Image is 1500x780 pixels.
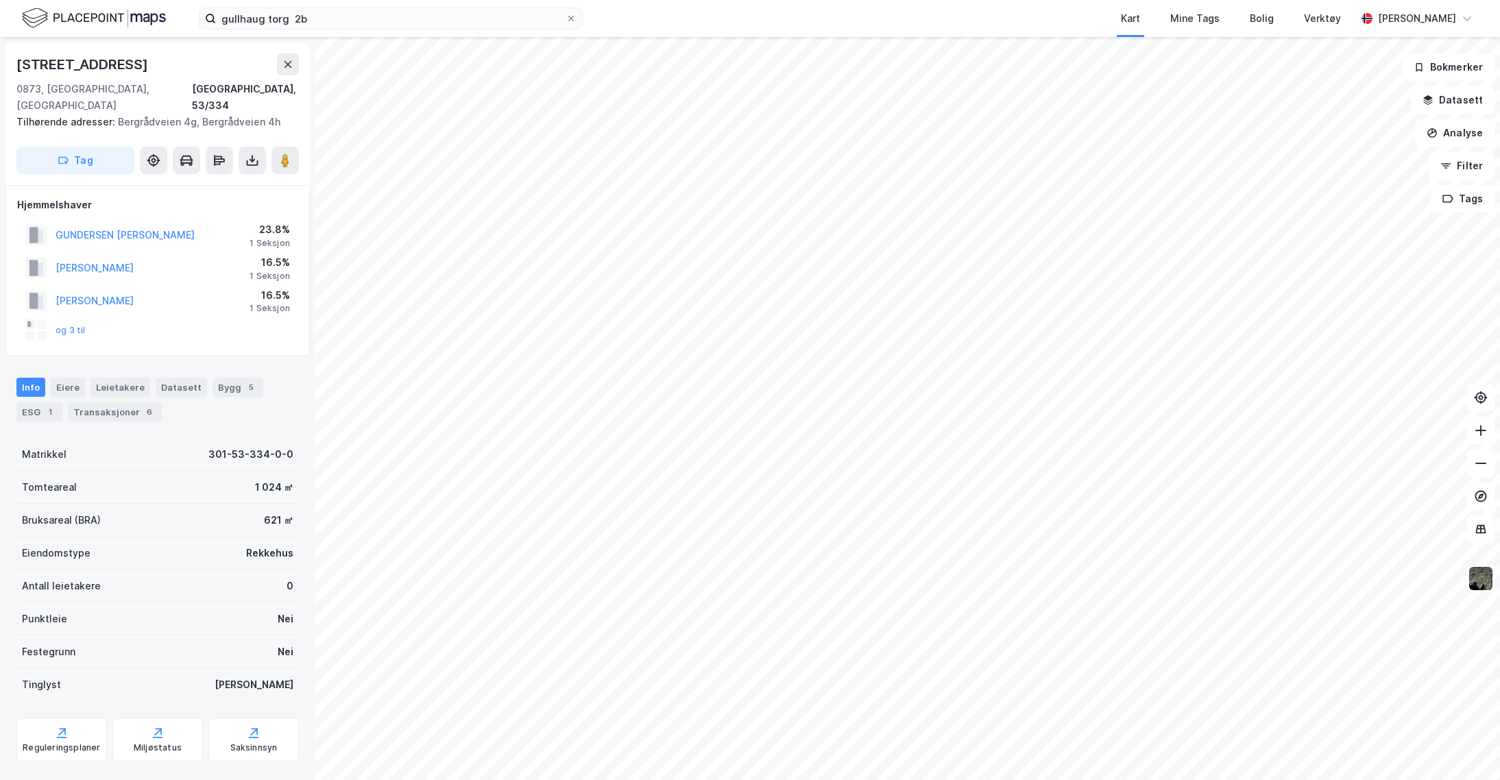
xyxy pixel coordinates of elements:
[278,644,293,660] div: Nei
[208,446,293,463] div: 301-53-334-0-0
[22,677,61,693] div: Tinglyst
[1429,152,1495,180] button: Filter
[1468,565,1494,592] img: 9k=
[90,378,150,397] div: Leietakere
[43,405,57,419] div: 1
[250,221,290,238] div: 23.8%
[22,512,101,528] div: Bruksareal (BRA)
[22,611,67,627] div: Punktleie
[250,287,290,304] div: 16.5%
[246,545,293,561] div: Rekkehus
[250,303,290,314] div: 1 Seksjon
[192,81,299,114] div: [GEOGRAPHIC_DATA], 53/334
[244,380,258,394] div: 5
[22,545,90,561] div: Eiendomstype
[255,479,293,496] div: 1 024 ㎡
[16,114,288,130] div: Bergrådveien 4g, Bergrådveien 4h
[22,578,101,594] div: Antall leietakere
[156,378,207,397] div: Datasett
[1378,10,1456,27] div: [PERSON_NAME]
[1121,10,1140,27] div: Kart
[22,446,66,463] div: Matrikkel
[264,512,293,528] div: 621 ㎡
[1431,185,1495,212] button: Tags
[17,197,298,213] div: Hjemmelshaver
[1170,10,1220,27] div: Mine Tags
[250,271,290,282] div: 1 Seksjon
[213,378,263,397] div: Bygg
[1411,86,1495,114] button: Datasett
[216,8,566,29] input: Søk på adresse, matrikkel, gårdeiere, leietakere eller personer
[134,742,182,753] div: Miljøstatus
[287,578,293,594] div: 0
[16,147,134,174] button: Tag
[16,402,62,422] div: ESG
[1304,10,1341,27] div: Verktøy
[230,742,278,753] div: Saksinnsyn
[250,254,290,271] div: 16.5%
[23,742,100,753] div: Reguleringsplaner
[1250,10,1274,27] div: Bolig
[16,116,118,127] span: Tilhørende adresser:
[1402,53,1495,81] button: Bokmerker
[16,81,192,114] div: 0873, [GEOGRAPHIC_DATA], [GEOGRAPHIC_DATA]
[250,238,290,249] div: 1 Seksjon
[278,611,293,627] div: Nei
[143,405,156,419] div: 6
[51,378,85,397] div: Eiere
[22,6,166,30] img: logo.f888ab2527a4732fd821a326f86c7f29.svg
[215,677,293,693] div: [PERSON_NAME]
[16,378,45,397] div: Info
[22,479,77,496] div: Tomteareal
[16,53,151,75] div: [STREET_ADDRESS]
[1431,714,1500,780] div: Kontrollprogram for chat
[22,644,75,660] div: Festegrunn
[68,402,162,422] div: Transaksjoner
[1431,714,1500,780] iframe: Chat Widget
[1415,119,1495,147] button: Analyse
